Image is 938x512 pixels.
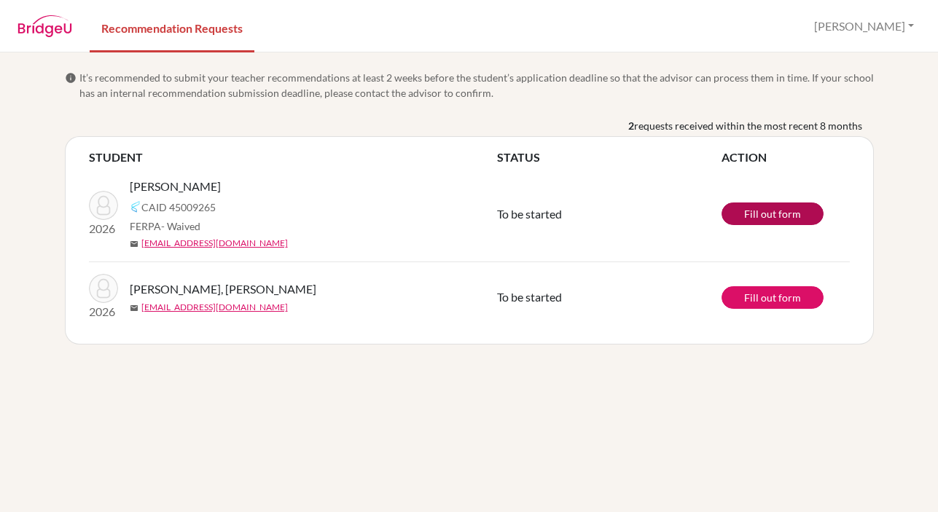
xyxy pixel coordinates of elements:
[141,301,288,314] a: [EMAIL_ADDRESS][DOMAIN_NAME]
[89,303,118,320] p: 2026
[722,286,824,309] a: Fill out form
[722,149,850,166] th: ACTION
[722,202,824,225] a: Fill out form
[130,240,138,248] span: mail
[130,218,200,234] span: FERPA
[628,118,634,133] b: 2
[808,12,921,40] button: [PERSON_NAME]
[90,2,254,52] a: Recommendation Requests
[89,274,118,303] img: Cusi, John Boaz
[634,118,862,133] span: requests received within the most recent 8 months
[65,72,77,84] span: info
[89,149,497,166] th: STUDENT
[141,200,216,215] span: CAID 45009265
[141,237,288,250] a: [EMAIL_ADDRESS][DOMAIN_NAME]
[17,15,72,37] img: BridgeU logo
[130,280,316,298] span: [PERSON_NAME], [PERSON_NAME]
[497,290,562,304] span: To be started
[79,70,874,101] span: It’s recommended to submit your teacher recommendations at least 2 weeks before the student’s app...
[497,207,562,221] span: To be started
[130,304,138,312] span: mail
[130,201,141,213] img: Common App logo
[161,220,200,232] span: - Waived
[89,220,118,237] p: 2026
[89,191,118,220] img: Al Homouz, Mohammad
[130,178,221,195] span: [PERSON_NAME]
[497,149,722,166] th: STATUS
